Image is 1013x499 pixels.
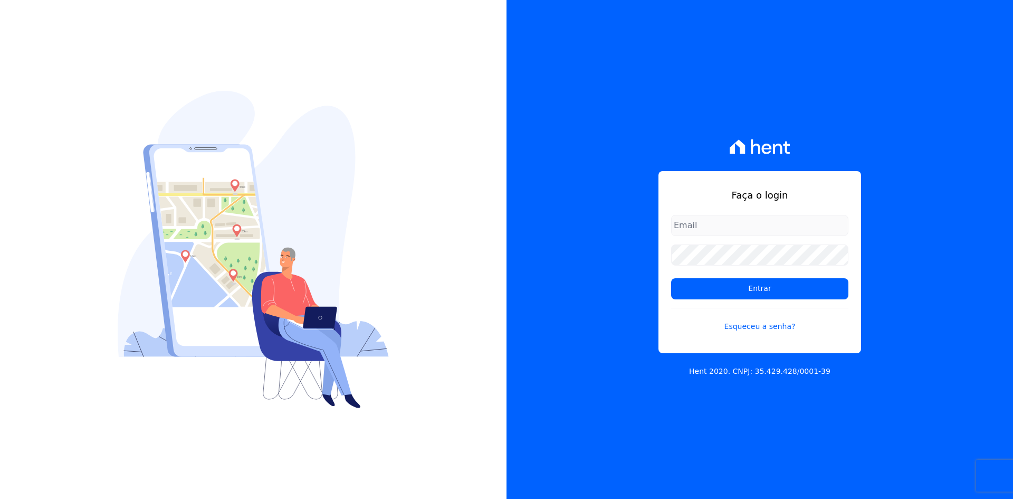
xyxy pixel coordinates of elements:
input: Entrar [671,278,848,299]
a: Esqueceu a senha? [671,308,848,332]
img: Login [118,91,389,408]
p: Hent 2020. CNPJ: 35.429.428/0001-39 [689,366,830,377]
h1: Faça o login [671,188,848,202]
input: Email [671,215,848,236]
